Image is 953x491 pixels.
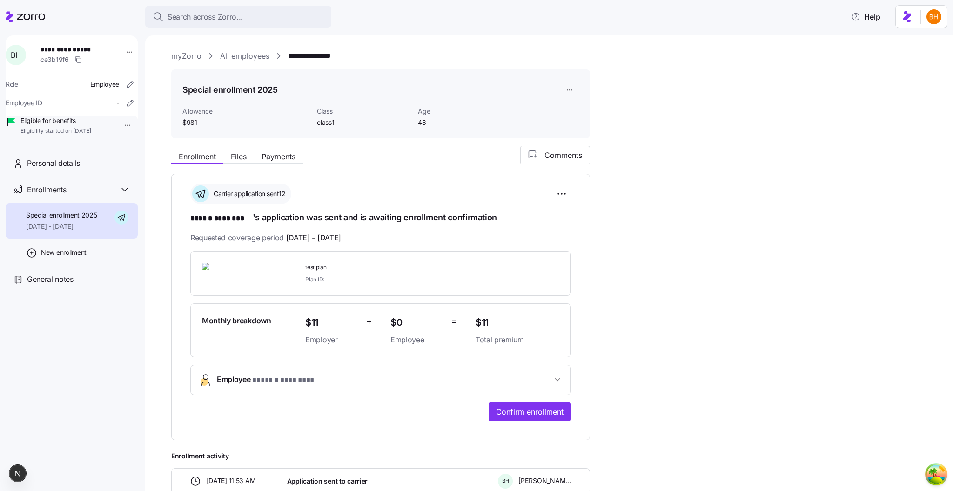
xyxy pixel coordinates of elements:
span: [DATE] - [DATE] [286,232,341,244]
span: 48 [418,118,511,127]
span: Employee [217,374,319,386]
span: B H [502,478,509,484]
span: Employee ID [6,98,42,108]
button: Confirm enrollment [489,402,571,421]
span: = [451,315,457,328]
span: Monthly breakdown [202,315,271,327]
span: Payments [262,153,295,160]
span: $11 [476,315,559,330]
span: Enrollment [179,153,216,160]
span: New enrollment [41,248,87,257]
span: Plan ID: [305,275,324,283]
span: Employee [90,80,119,89]
span: Enrollments [27,184,66,196]
span: B H [11,51,20,59]
span: $0 [390,315,444,330]
h1: Special enrollment 2025 [182,84,278,95]
span: Files [231,153,247,160]
span: [DATE] 11:53 AM [207,476,256,485]
span: Employee [390,334,444,346]
span: Confirm enrollment [496,406,564,417]
span: Eligibility started on [DATE] [20,127,91,135]
span: Allowance [182,107,309,116]
span: Personal details [27,157,80,169]
span: [DATE] - [DATE] [26,222,97,231]
h1: 's application was sent and is awaiting enrollment confirmation [190,211,571,225]
a: All employees [220,50,269,62]
span: Enrollment activity [171,451,590,461]
span: $11 [305,315,359,330]
span: Class [317,107,410,116]
span: ce3b19f6 [40,55,69,64]
span: Requested coverage period [190,232,341,244]
button: Comments [520,146,590,164]
button: Search across Zorro... [145,6,331,28]
span: Carrier application sent12 [211,189,285,198]
span: General notes [27,273,74,285]
span: test plan [305,264,468,272]
span: Age [418,107,511,116]
span: Application sent to carrier [287,477,368,486]
button: Help [844,7,888,26]
span: [PERSON_NAME] [518,476,571,485]
span: Help [851,11,880,22]
a: myZorro [171,50,201,62]
span: Special enrollment 2025 [26,211,97,220]
button: Open Tanstack query devtools [927,465,946,484]
span: Search across Zorro... [168,11,243,23]
span: Employer [305,334,359,346]
span: $981 [182,118,309,127]
span: Eligible for benefits [20,116,91,125]
span: Role [6,80,18,89]
span: class1 [317,118,410,127]
span: - [116,98,119,108]
img: 4c75172146ef2474b9d2df7702cc87ce [926,9,941,24]
span: Total premium [476,334,559,346]
span: + [366,315,372,328]
span: Comments [544,150,582,161]
img: Ambetter [202,263,269,284]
